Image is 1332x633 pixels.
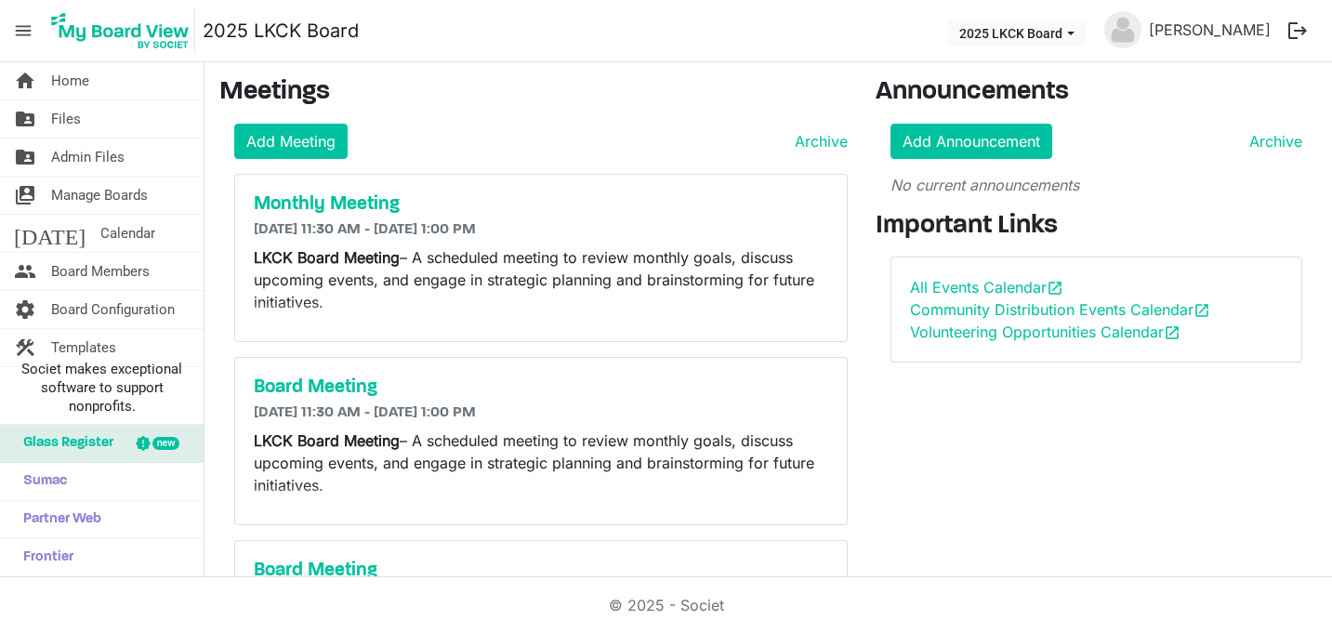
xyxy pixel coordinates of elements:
a: Board Meeting [254,560,828,582]
span: Societ makes exceptional software to support nonprofits. [8,360,195,415]
h6: [DATE] 11:30 AM - [DATE] 1:00 PM [254,221,828,239]
button: 2025 LKCK Board dropdownbutton [947,20,1087,46]
span: Board Members [51,253,150,290]
a: Archive [1242,130,1302,152]
span: Manage Boards [51,177,148,214]
div: new [152,437,179,450]
span: Templates [51,329,116,366]
span: Frontier [14,539,73,576]
a: 2025 LKCK Board [203,12,359,49]
h6: [DATE] 11:30 AM - [DATE] 1:00 PM [254,404,828,422]
span: menu [6,13,41,48]
span: Calendar [100,215,155,252]
a: Community Distribution Events Calendaropen_in_new [910,300,1210,319]
span: open_in_new [1047,280,1063,297]
span: Files [51,100,81,138]
button: logout [1278,11,1317,50]
a: My Board View Logo [46,7,203,54]
p: No current announcements [890,174,1302,196]
span: settings [14,291,36,328]
p: – A scheduled meeting to review monthly goals, discuss upcoming events, and engage in strategic p... [254,246,828,313]
span: open_in_new [1194,302,1210,319]
span: Glass Register [14,425,113,462]
p: – A scheduled meeting to review monthly goals, discuss upcoming events, and engage in strategic p... [254,429,828,496]
img: My Board View Logo [46,7,195,54]
span: Admin Files [51,138,125,176]
span: Partner Web [14,501,101,538]
img: no-profile-picture.svg [1104,11,1141,48]
a: Board Meeting [254,376,828,399]
strong: LKCK Board Meeting [254,248,400,267]
strong: LKCK Board Meeting [254,431,400,450]
span: folder_shared [14,138,36,176]
a: Volunteering Opportunities Calendaropen_in_new [910,323,1180,341]
span: switch_account [14,177,36,214]
a: © 2025 - Societ [609,596,724,614]
a: Monthly Meeting [254,193,828,216]
a: Archive [787,130,848,152]
h3: Meetings [219,77,848,109]
span: home [14,62,36,99]
span: Board Configuration [51,291,175,328]
a: [PERSON_NAME] [1141,11,1278,48]
a: Add Announcement [890,124,1052,159]
span: Home [51,62,89,99]
a: Add Meeting [234,124,348,159]
span: people [14,253,36,290]
h3: Important Links [876,211,1317,243]
span: [DATE] [14,215,86,252]
span: Sumac [14,463,67,500]
a: All Events Calendaropen_in_new [910,278,1063,297]
h3: Announcements [876,77,1317,109]
span: open_in_new [1164,324,1180,341]
span: folder_shared [14,100,36,138]
span: construction [14,329,36,366]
